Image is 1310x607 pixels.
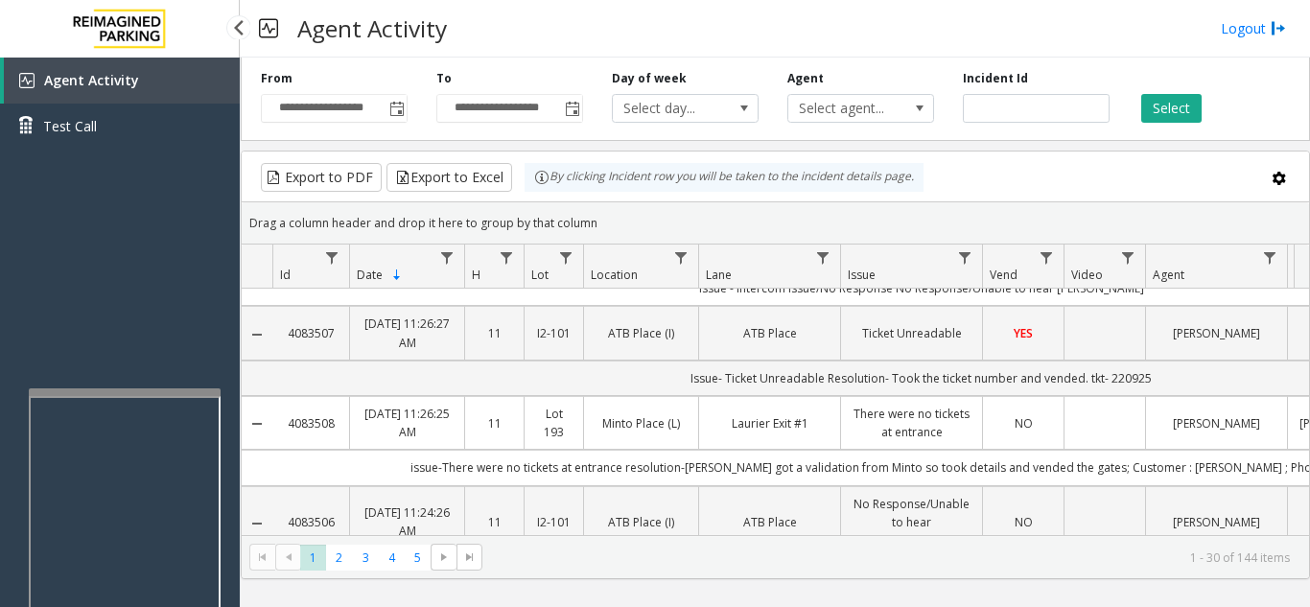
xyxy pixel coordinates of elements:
a: 4083507 [284,324,338,342]
img: 'icon' [19,73,35,88]
div: Drag a column header and drop it here to group by that column [242,206,1309,240]
h3: Agent Activity [288,5,456,52]
a: There were no tickets at entrance [853,405,971,441]
span: Video [1071,267,1103,283]
a: Location Filter Menu [668,245,694,270]
span: Sortable [389,268,405,283]
span: Date [357,267,383,283]
span: Agent [1153,267,1184,283]
a: Date Filter Menu [434,245,460,270]
div: Data table [242,245,1309,535]
a: Issue Filter Menu [952,245,978,270]
a: Minto Place (L) [596,414,687,432]
a: I2-101 [536,324,572,342]
img: infoIcon.svg [534,170,550,185]
span: Go to the next page [431,544,456,571]
span: NO [1015,415,1033,432]
span: H [472,267,480,283]
span: Page 5 [405,545,431,571]
a: [PERSON_NAME] [1158,414,1275,432]
a: 11 [477,414,512,432]
a: I2-101 [536,513,572,531]
button: Export to PDF [261,163,382,192]
span: Go to the next page [436,549,452,565]
a: Lane Filter Menu [810,245,836,270]
a: NO [994,414,1052,432]
span: Toggle popup [386,95,407,122]
a: Id Filter Menu [319,245,345,270]
span: Go to the last page [456,544,482,571]
span: Page 3 [353,545,379,571]
span: Go to the last page [462,549,478,565]
a: ATB Place (I) [596,513,687,531]
a: 11 [477,324,512,342]
label: Agent [787,70,824,87]
span: YES [1014,325,1033,341]
span: Id [280,267,291,283]
span: Issue [848,267,876,283]
a: Vend Filter Menu [1034,245,1060,270]
span: Test Call [43,116,97,136]
a: [PERSON_NAME] [1158,324,1275,342]
a: Video Filter Menu [1115,245,1141,270]
a: Collapse Details [242,516,272,531]
a: ATB Place [711,324,829,342]
label: Day of week [612,70,687,87]
a: [DATE] 11:24:26 AM [362,503,453,540]
a: Agent Filter Menu [1257,245,1283,270]
a: Lot Filter Menu [553,245,579,270]
a: ATB Place [711,513,829,531]
img: pageIcon [259,5,278,52]
span: Select agent... [788,95,904,122]
a: [DATE] 11:26:27 AM [362,315,453,351]
img: logout [1271,18,1286,38]
a: Ticket Unreadable [853,324,971,342]
span: Location [591,267,638,283]
a: Agent Activity [4,58,240,104]
a: 4083508 [284,414,338,432]
label: To [436,70,452,87]
span: Page 4 [379,545,405,571]
a: 11 [477,513,512,531]
a: Lot 193 [536,405,572,441]
span: Select day... [613,95,729,122]
a: Collapse Details [242,416,272,432]
a: NO [994,513,1052,531]
a: Laurier Exit #1 [711,414,829,432]
span: Lane [706,267,732,283]
span: Lot [531,267,549,283]
span: Vend [990,267,1018,283]
span: Agent Activity [44,71,139,89]
div: By clicking Incident row you will be taken to the incident details page. [525,163,924,192]
a: YES [994,324,1052,342]
label: From [261,70,292,87]
a: ATB Place (I) [596,324,687,342]
a: [DATE] 11:26:25 AM [362,405,453,441]
span: Page 2 [326,545,352,571]
span: NO [1015,514,1033,530]
a: Collapse Details [242,327,272,342]
a: 4083506 [284,513,338,531]
kendo-pager-info: 1 - 30 of 144 items [494,549,1290,566]
a: [PERSON_NAME] [1158,513,1275,531]
label: Incident Id [963,70,1028,87]
a: H Filter Menu [494,245,520,270]
span: Page 1 [300,545,326,571]
button: Export to Excel [386,163,512,192]
a: Logout [1221,18,1286,38]
a: No Response/Unable to hear [PERSON_NAME] [853,495,971,550]
span: Toggle popup [561,95,582,122]
button: Select [1141,94,1202,123]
